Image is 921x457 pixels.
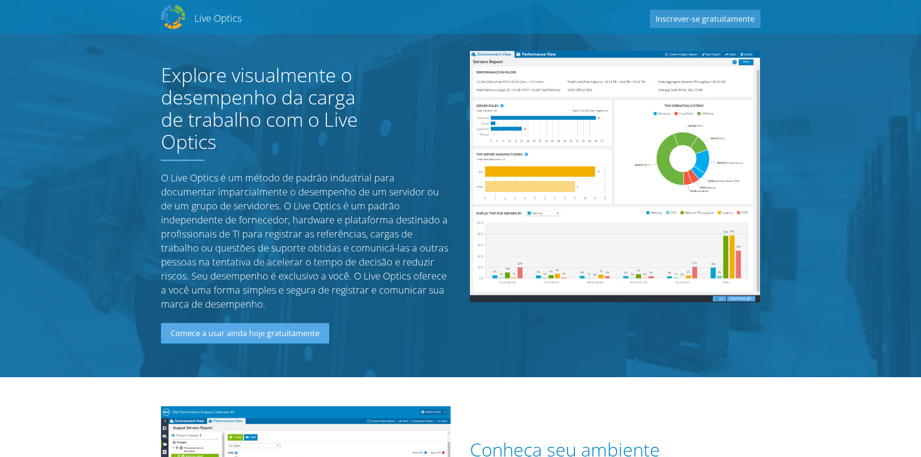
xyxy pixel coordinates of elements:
h1: Explore visualmente o desempenho da carga de trabalho com o Live Optics [161,64,379,153]
h2: Live Optics [194,12,242,25]
a: Comece a usar ainda hoje gratuitamente [161,323,329,344]
p: O Live Optics é um método de padrão industrial para documentar imparcialmente o desempenho de um ... [161,171,451,311]
a: Inscrever-se gratuitamente [650,10,760,28]
img: Server Report [470,51,760,302]
img: Dell Dpack [161,5,185,29]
